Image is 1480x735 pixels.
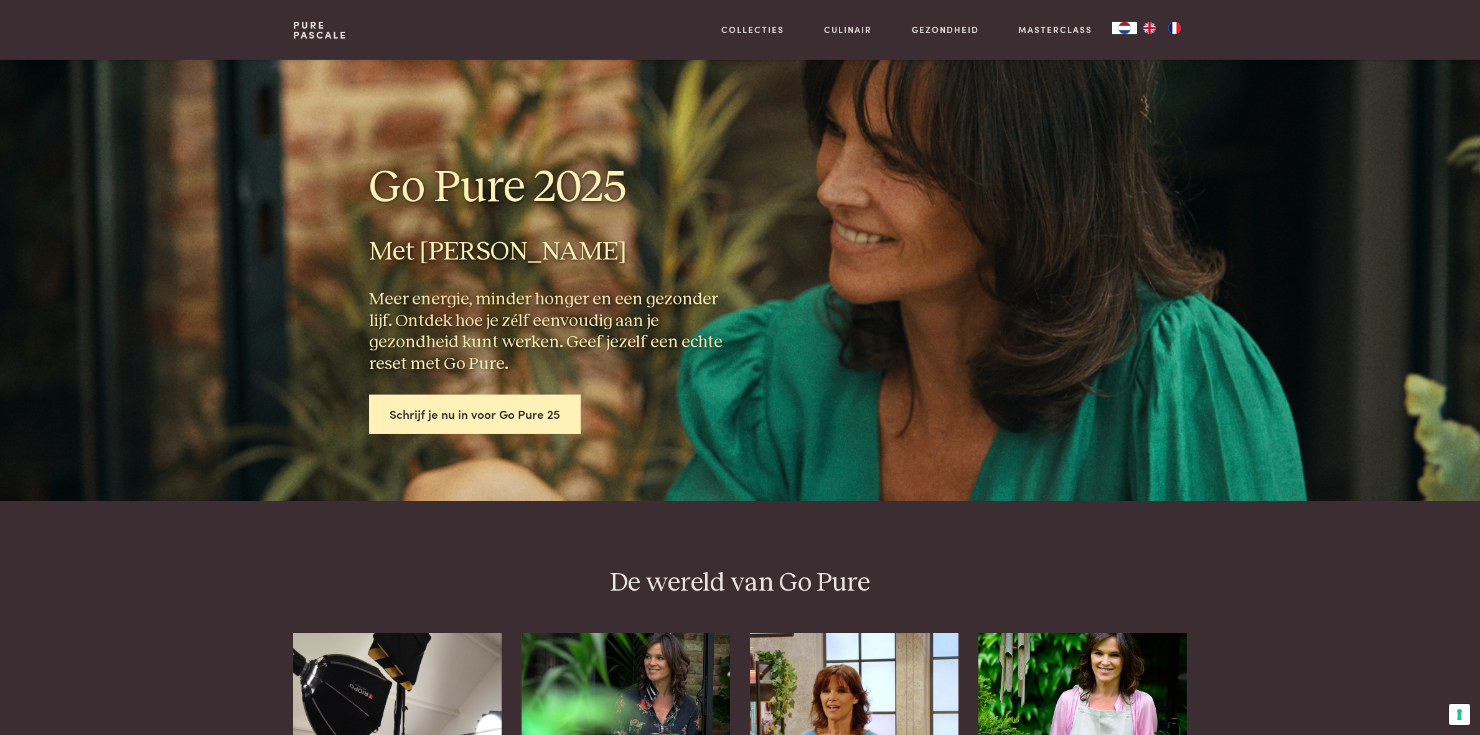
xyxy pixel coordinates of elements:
a: PurePascale [293,20,347,40]
a: Culinair [824,23,872,36]
a: Gezondheid [912,23,979,36]
h1: Go Pure 2025 [369,160,730,216]
h3: Meer energie, minder honger en een gezonder lijf. Ontdek hoe je zélf eenvoudig aan je gezondheid ... [369,289,730,375]
ul: Language list [1137,22,1187,34]
h2: Met [PERSON_NAME] [369,236,730,269]
button: Uw voorkeuren voor toestemming voor trackingtechnologieën [1449,704,1470,725]
a: Masterclass [1018,23,1092,36]
a: EN [1137,22,1162,34]
a: Collecties [721,23,784,36]
a: Schrijf je nu in voor Go Pure 25 [369,395,581,434]
a: NL [1112,22,1137,34]
div: Language [1112,22,1137,34]
a: FR [1162,22,1187,34]
h2: De wereld van Go Pure [293,567,1187,600]
aside: Language selected: Nederlands [1112,22,1187,34]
